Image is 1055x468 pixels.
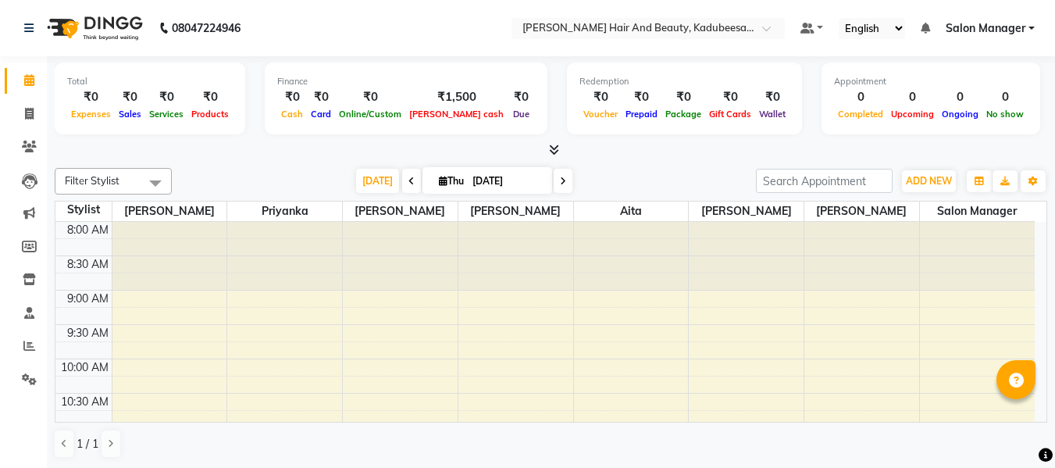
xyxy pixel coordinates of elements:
[58,359,112,376] div: 10:00 AM
[172,6,241,50] b: 08047224946
[65,174,119,187] span: Filter Stylist
[982,109,1028,120] span: No show
[834,88,887,106] div: 0
[938,109,982,120] span: Ongoing
[622,88,661,106] div: ₹0
[946,20,1025,37] span: Salon Manager
[335,88,405,106] div: ₹0
[508,88,535,106] div: ₹0
[689,202,804,221] span: [PERSON_NAME]
[115,109,145,120] span: Sales
[661,109,705,120] span: Package
[834,75,1028,88] div: Appointment
[58,394,112,410] div: 10:30 AM
[756,169,893,193] input: Search Appointment
[40,6,147,50] img: logo
[187,109,233,120] span: Products
[405,109,508,120] span: [PERSON_NAME] cash
[335,109,405,120] span: Online/Custom
[145,88,187,106] div: ₹0
[887,109,938,120] span: Upcoming
[277,109,307,120] span: Cash
[579,75,789,88] div: Redemption
[64,256,112,273] div: 8:30 AM
[755,109,789,120] span: Wallet
[187,88,233,106] div: ₹0
[435,175,468,187] span: Thu
[64,325,112,341] div: 9:30 AM
[938,88,982,106] div: 0
[227,202,342,221] span: priyanka
[405,88,508,106] div: ₹1,500
[982,88,1028,106] div: 0
[834,109,887,120] span: Completed
[989,405,1039,452] iframe: chat widget
[902,170,956,192] button: ADD NEW
[574,202,689,221] span: aita
[145,109,187,120] span: Services
[705,109,755,120] span: Gift Cards
[755,88,789,106] div: ₹0
[277,75,535,88] div: Finance
[920,202,1035,221] span: Salon Manager
[356,169,399,193] span: [DATE]
[67,88,115,106] div: ₹0
[579,88,622,106] div: ₹0
[277,88,307,106] div: ₹0
[804,202,919,221] span: [PERSON_NAME]
[509,109,533,120] span: Due
[887,88,938,106] div: 0
[67,75,233,88] div: Total
[458,202,573,221] span: [PERSON_NAME]
[64,222,112,238] div: 8:00 AM
[705,88,755,106] div: ₹0
[55,202,112,218] div: Stylist
[115,88,145,106] div: ₹0
[343,202,458,221] span: [PERSON_NAME]
[661,88,705,106] div: ₹0
[112,202,227,221] span: [PERSON_NAME]
[307,88,335,106] div: ₹0
[906,175,952,187] span: ADD NEW
[579,109,622,120] span: Voucher
[468,170,546,193] input: 2025-09-04
[64,291,112,307] div: 9:00 AM
[77,436,98,452] span: 1 / 1
[307,109,335,120] span: Card
[67,109,115,120] span: Expenses
[622,109,661,120] span: Prepaid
